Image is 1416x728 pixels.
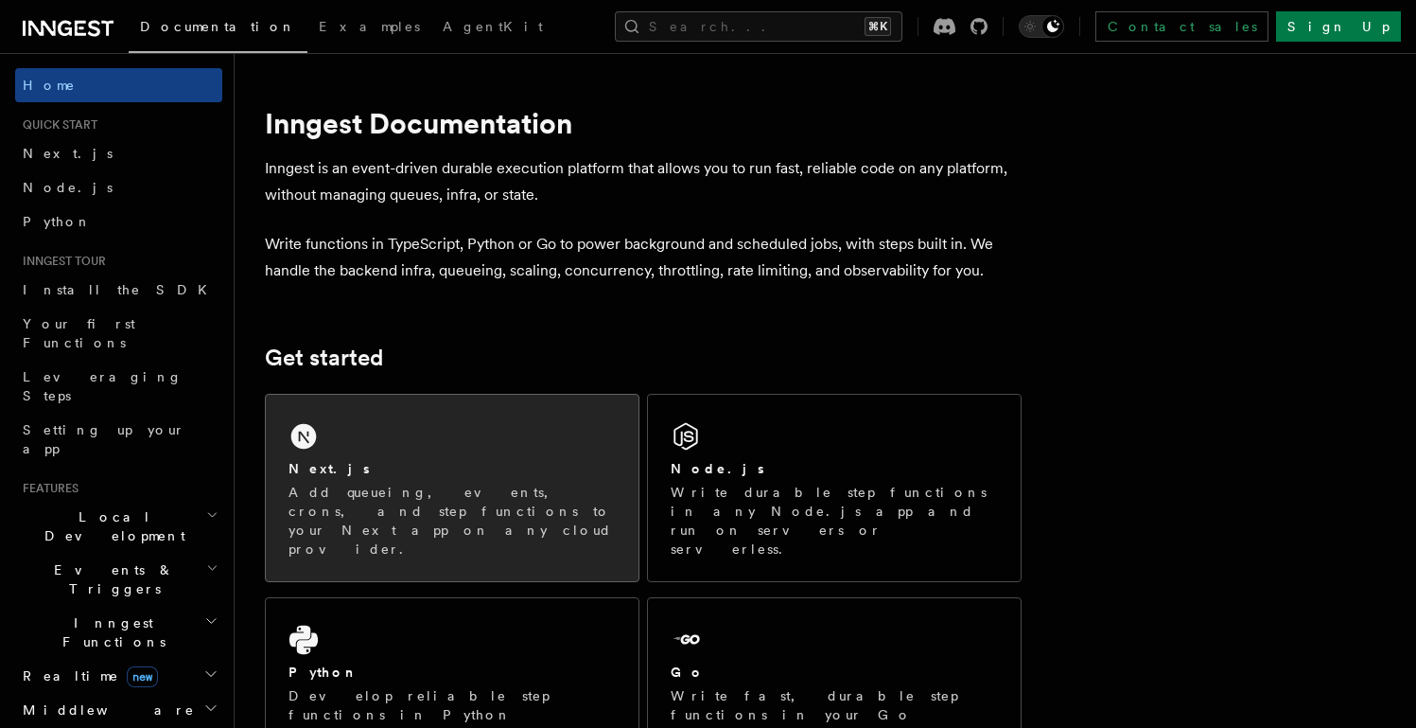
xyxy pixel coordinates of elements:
h2: Next.js [288,459,370,478]
a: Contact sales [1095,11,1268,42]
a: Install the SDK [15,273,222,307]
p: Add queueing, events, crons, and step functions to your Next app on any cloud provider. [288,483,616,559]
p: Write durable step functions in any Node.js app and run on servers or serverless. [671,483,998,559]
span: Node.js [23,180,113,195]
a: Node.js [15,170,222,204]
a: Setting up your app [15,413,222,466]
button: Toggle dark mode [1019,15,1064,38]
a: Leveraging Steps [15,360,222,413]
span: Python [23,214,92,229]
a: AgentKit [431,6,554,51]
button: Search...⌘K [615,11,902,42]
span: Your first Functions [23,316,135,350]
a: Home [15,68,222,102]
span: Next.js [23,146,113,161]
p: Inngest is an event-driven durable execution platform that allows you to run fast, reliable code ... [265,155,1022,208]
span: new [127,666,158,687]
p: Write functions in TypeScript, Python or Go to power background and scheduled jobs, with steps bu... [265,231,1022,284]
span: Inngest tour [15,254,106,269]
a: Examples [307,6,431,51]
span: Examples [319,19,420,34]
h2: Node.js [671,459,764,478]
h2: Python [288,663,358,682]
a: Sign Up [1276,11,1401,42]
a: Documentation [129,6,307,53]
span: Quick start [15,117,97,133]
a: Node.jsWrite durable step functions in any Node.js app and run on servers or serverless. [647,394,1022,582]
span: AgentKit [443,19,543,34]
span: Documentation [140,19,296,34]
button: Events & Triggers [15,553,222,606]
span: Middleware [15,701,195,719]
h1: Inngest Documentation [265,106,1022,140]
span: Realtime [15,666,158,685]
button: Realtimenew [15,659,222,693]
a: Your first Functions [15,307,222,360]
span: Local Development [15,507,206,545]
span: Inngest Functions [15,613,204,651]
a: Next.jsAdd queueing, events, crons, and step functions to your Next app on any cloud provider. [265,394,639,582]
button: Inngest Functions [15,606,222,659]
a: Get started [265,345,383,371]
h2: Go [671,663,705,682]
a: Next.js [15,136,222,170]
span: Install the SDK [23,282,219,297]
span: Events & Triggers [15,560,206,598]
button: Middleware [15,693,222,727]
a: Python [15,204,222,239]
kbd: ⌘K [865,17,891,36]
span: Leveraging Steps [23,369,183,403]
span: Features [15,481,79,496]
span: Home [23,76,76,95]
button: Local Development [15,500,222,553]
span: Setting up your app [23,422,185,456]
